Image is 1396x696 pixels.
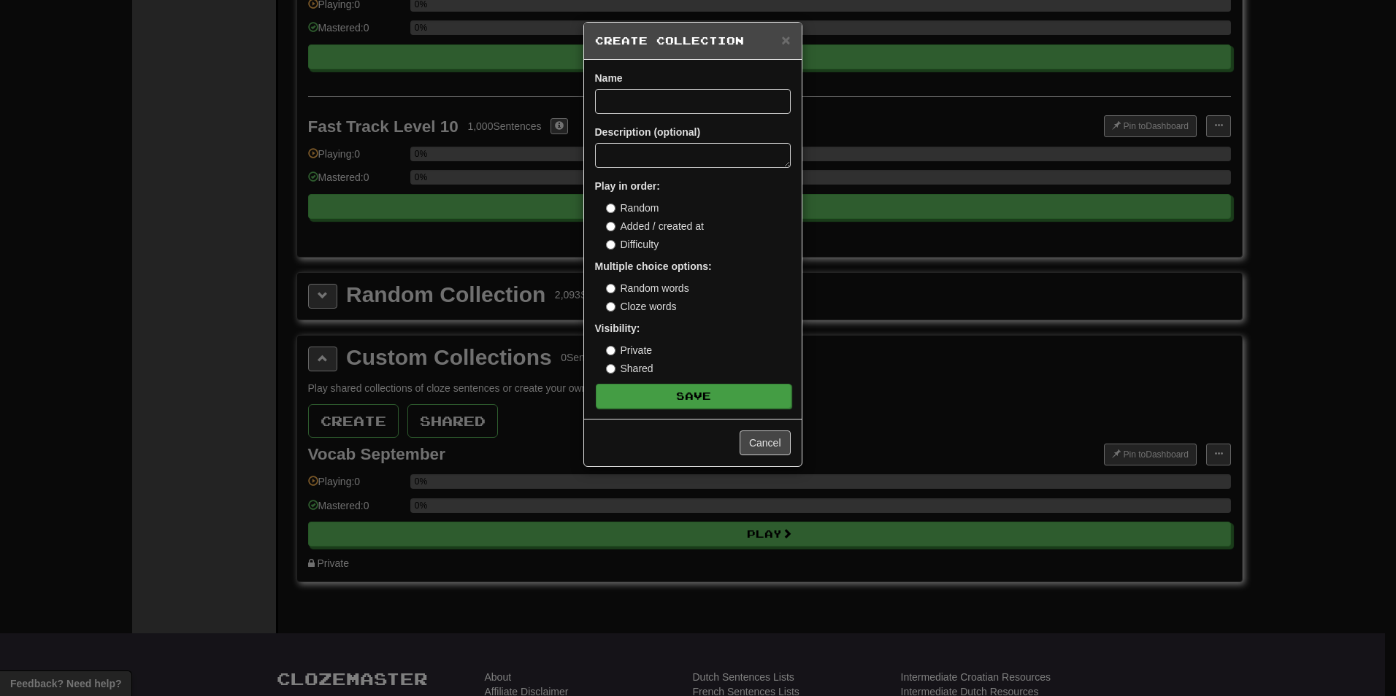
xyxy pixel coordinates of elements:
[595,71,623,85] label: Name
[606,361,653,376] label: Shared
[606,237,659,252] label: Difficulty
[606,346,615,355] input: Private
[596,384,791,409] button: Save
[606,240,615,250] input: Difficulty
[595,180,660,192] strong: Play in order:
[781,32,790,47] button: Close
[595,125,701,139] label: Description (optional)
[606,343,653,357] label: Private
[595,322,640,334] strong: Visibility:
[606,299,677,314] label: Cloze words
[606,222,615,231] input: Added / created at
[606,281,689,295] label: Random words
[606,302,615,312] input: Cloze words
[606,204,615,213] input: Random
[606,364,615,374] input: Shared
[606,219,704,233] label: Added / created at
[606,284,615,293] input: Random words
[606,201,659,215] label: Random
[740,430,791,455] button: Cancel
[595,260,712,272] strong: Multiple choice options:
[781,31,790,48] span: ×
[595,34,791,48] h5: Create Collection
